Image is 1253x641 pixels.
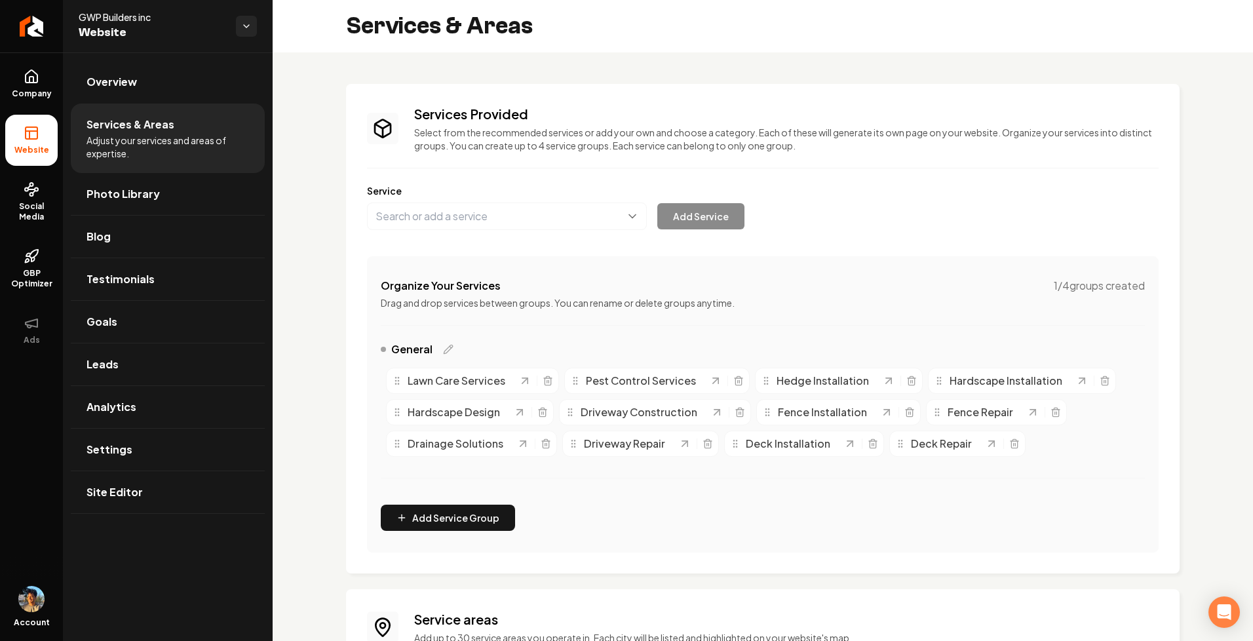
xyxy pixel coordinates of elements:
[87,117,174,132] span: Services & Areas
[71,429,265,471] a: Settings
[71,301,265,343] a: Goals
[581,404,697,420] span: Driveway Construction
[1208,596,1240,628] div: Open Intercom Messenger
[18,586,45,612] button: Open user button
[408,404,500,420] span: Hardscape Design
[414,610,1159,629] h3: Service areas
[9,145,54,155] span: Website
[381,296,1145,309] p: Drag and drop services between groups. You can rename or delete groups anytime.
[87,186,160,202] span: Photo Library
[932,404,1026,420] div: Fence Repair
[414,105,1159,123] h3: Services Provided
[346,13,533,39] h2: Services & Areas
[14,617,50,628] span: Account
[71,343,265,385] a: Leads
[568,436,678,452] div: Driveway Repair
[87,399,136,415] span: Analytics
[87,357,119,372] span: Leads
[79,10,225,24] span: GWP Builders inc
[87,134,249,160] span: Adjust your services and areas of expertise.
[408,373,505,389] span: Lawn Care Services
[5,201,58,222] span: Social Media
[584,436,665,452] span: Driveway Repair
[71,173,265,215] a: Photo Library
[391,341,433,357] span: General
[381,278,501,294] h4: Organize Your Services
[414,126,1159,152] p: Select from the recommended services or add your own and choose a category. Each of these will ge...
[408,436,503,452] span: Drainage Solutions
[20,16,44,37] img: Rebolt Logo
[87,314,117,330] span: Goals
[367,184,1159,197] label: Service
[87,442,132,457] span: Settings
[934,373,1075,389] div: Hardscape Installation
[87,229,111,244] span: Blog
[5,268,58,289] span: GBP Optimizer
[762,404,880,420] div: Fence Installation
[778,404,867,420] span: Fence Installation
[87,271,155,287] span: Testimonials
[761,373,882,389] div: Hedge Installation
[5,238,58,300] a: GBP Optimizer
[565,404,710,420] div: Driveway Construction
[5,58,58,109] a: Company
[71,471,265,513] a: Site Editor
[392,436,516,452] div: Drainage Solutions
[777,373,869,389] span: Hedge Installation
[1054,278,1145,294] span: 1 / 4 groups created
[7,88,57,99] span: Company
[392,404,513,420] div: Hardscape Design
[71,386,265,428] a: Analytics
[911,436,972,452] span: Deck Repair
[71,258,265,300] a: Testimonials
[948,404,1013,420] span: Fence Repair
[895,436,985,452] div: Deck Repair
[570,373,709,389] div: Pest Control Services
[392,373,518,389] div: Lawn Care Services
[586,373,696,389] span: Pest Control Services
[381,505,515,531] button: Add Service Group
[18,335,45,345] span: Ads
[730,436,843,452] div: Deck Installation
[71,61,265,103] a: Overview
[746,436,830,452] span: Deck Installation
[950,373,1062,389] span: Hardscape Installation
[79,24,225,42] span: Website
[87,484,143,500] span: Site Editor
[87,74,137,90] span: Overview
[18,586,45,612] img: Aditya Nair
[5,171,58,233] a: Social Media
[71,216,265,258] a: Blog
[5,305,58,356] button: Ads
